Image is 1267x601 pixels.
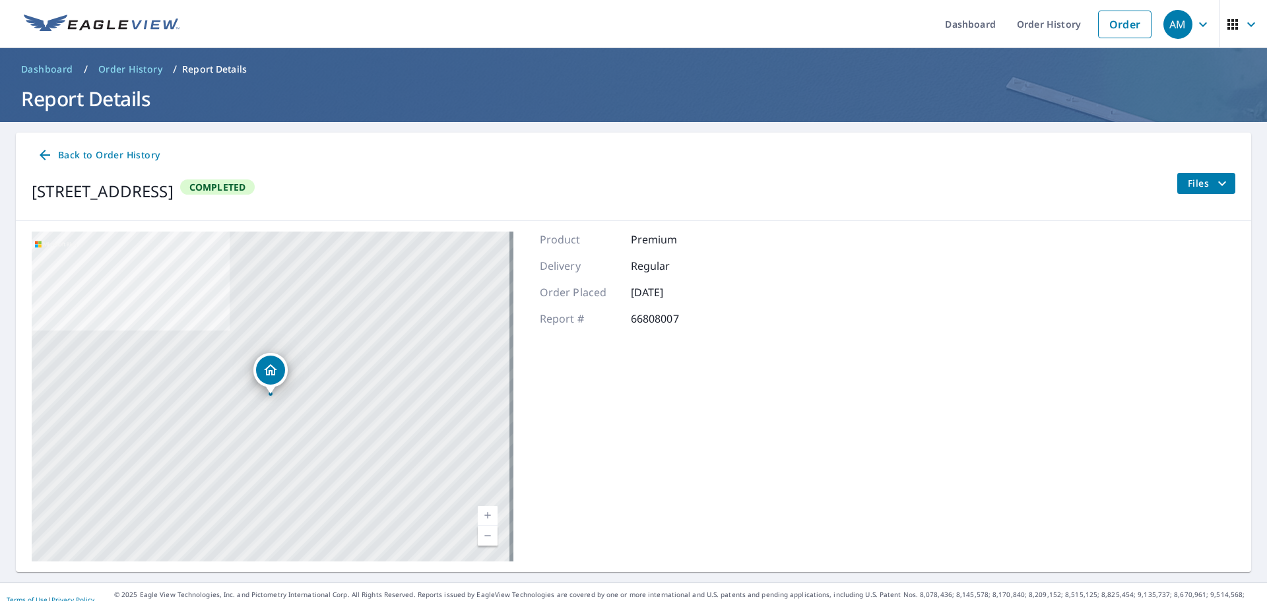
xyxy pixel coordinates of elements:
p: Regular [631,258,710,274]
p: Order Placed [540,284,619,300]
div: Dropped pin, building 1, Residential property, 510 I Ave Grundy Center, IA 50638 [253,353,288,394]
span: Back to Order History [37,147,160,164]
div: AM [1163,10,1192,39]
a: Dashboard [16,59,79,80]
span: Completed [181,181,254,193]
span: Dashboard [21,63,73,76]
a: Current Level 17, Zoom Out [478,526,498,546]
h1: Report Details [16,85,1251,112]
a: Back to Order History [32,143,165,168]
span: Order History [98,63,162,76]
p: [DATE] [631,284,710,300]
li: / [173,61,177,77]
a: Order [1098,11,1152,38]
p: Product [540,232,619,247]
p: Report Details [182,63,247,76]
div: [STREET_ADDRESS] [32,179,174,203]
a: Current Level 17, Zoom In [478,506,498,526]
li: / [84,61,88,77]
nav: breadcrumb [16,59,1251,80]
span: Files [1188,175,1230,191]
p: Premium [631,232,710,247]
p: 66808007 [631,311,710,327]
p: Delivery [540,258,619,274]
button: filesDropdownBtn-66808007 [1177,173,1235,194]
a: Order History [93,59,168,80]
p: Report # [540,311,619,327]
img: EV Logo [24,15,179,34]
